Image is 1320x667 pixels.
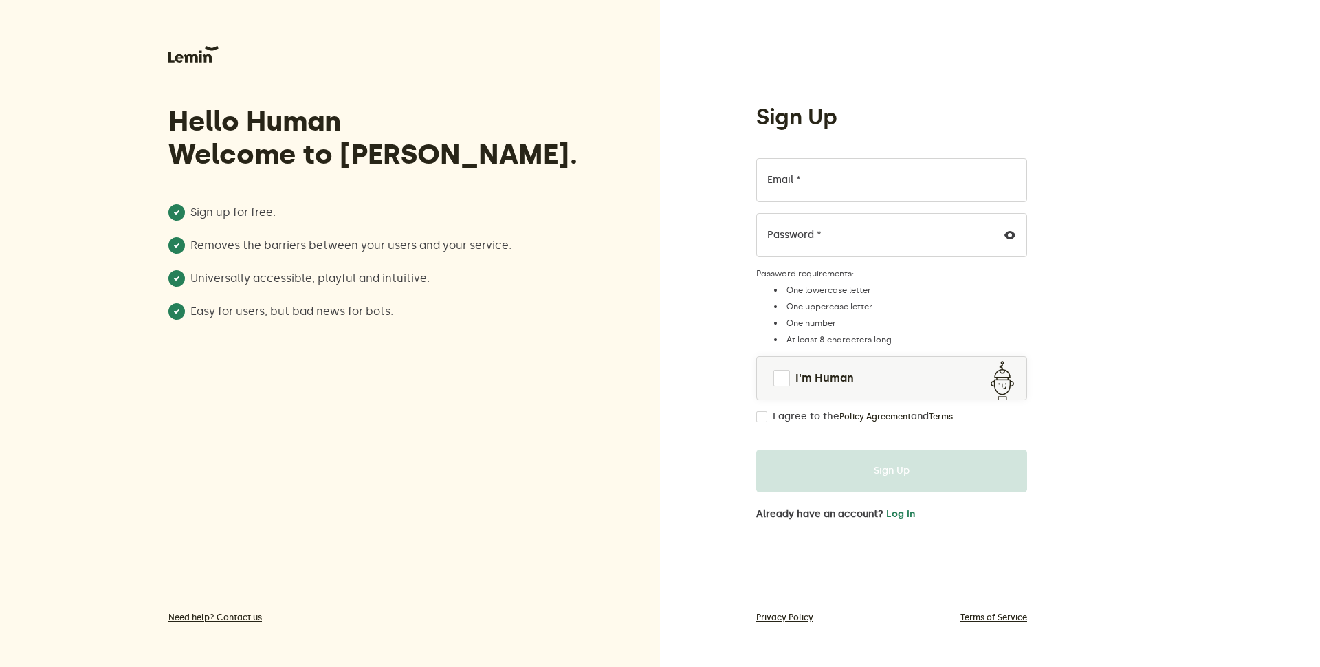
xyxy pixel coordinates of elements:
span: Already have an account? [756,509,883,520]
a: Policy Agreement [839,411,911,422]
img: Lemin logo [168,46,219,63]
a: Need help? Contact us [168,612,586,623]
li: One number [770,318,1027,329]
h1: Sign Up [756,103,837,131]
h3: Hello Human Welcome to [PERSON_NAME]. [168,105,586,171]
li: At least 8 characters long [770,334,1027,345]
span: I'm Human [795,370,854,386]
label: I agree to the and . [773,411,956,422]
li: Sign up for free. [168,204,586,221]
button: Sign Up [756,450,1027,492]
a: Terms [929,411,953,422]
li: Universally accessible, playful and intuitive. [168,270,586,287]
label: Password requirements: [756,268,1027,279]
li: Removes the barriers between your users and your service. [168,237,586,254]
input: Email * [756,158,1027,202]
button: Log in [886,509,915,520]
li: One uppercase letter [770,301,1027,312]
label: Password * [767,230,822,241]
li: One lowercase letter [770,285,1027,296]
a: Privacy Policy [756,612,813,623]
li: Easy for users, but bad news for bots. [168,303,586,320]
label: Email * [767,175,801,186]
a: Terms of Service [960,612,1027,623]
